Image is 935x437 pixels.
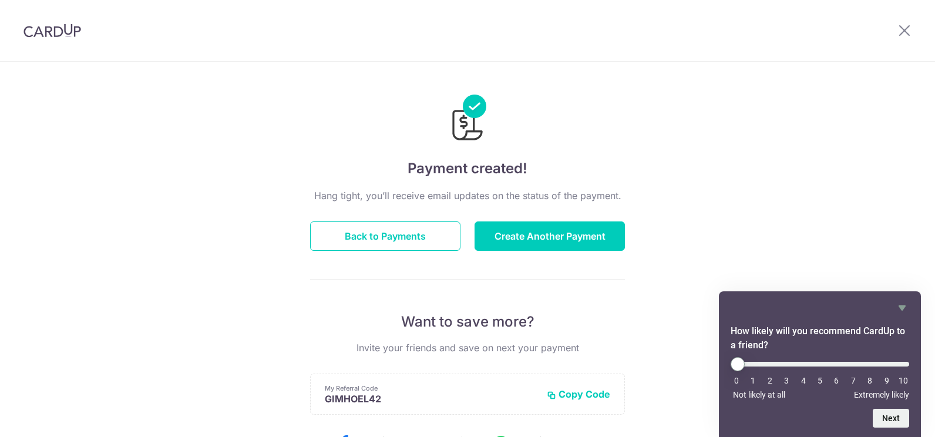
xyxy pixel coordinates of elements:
[731,357,909,399] div: How likely will you recommend CardUp to a friend? Select an option from 0 to 10, with 0 being Not...
[325,393,537,405] p: GIMHOEL42
[23,23,81,38] img: CardUp
[310,221,460,251] button: Back to Payments
[747,376,759,385] li: 1
[854,390,909,399] span: Extremely likely
[895,301,909,315] button: Hide survey
[814,376,826,385] li: 5
[310,341,625,355] p: Invite your friends and save on next your payment
[449,95,486,144] img: Payments
[830,376,842,385] li: 6
[325,384,537,393] p: My Referral Code
[547,388,610,400] button: Copy Code
[733,390,785,399] span: Not likely at all
[873,409,909,428] button: Next question
[731,376,742,385] li: 0
[881,376,893,385] li: 9
[731,301,909,428] div: How likely will you recommend CardUp to a friend? Select an option from 0 to 10, with 0 being Not...
[864,376,876,385] li: 8
[475,221,625,251] button: Create Another Payment
[310,189,625,203] p: Hang tight, you’ll receive email updates on the status of the payment.
[897,376,909,385] li: 10
[310,312,625,331] p: Want to save more?
[847,376,859,385] li: 7
[764,376,776,385] li: 2
[731,324,909,352] h2: How likely will you recommend CardUp to a friend? Select an option from 0 to 10, with 0 being Not...
[798,376,809,385] li: 4
[781,376,792,385] li: 3
[310,158,625,179] h4: Payment created!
